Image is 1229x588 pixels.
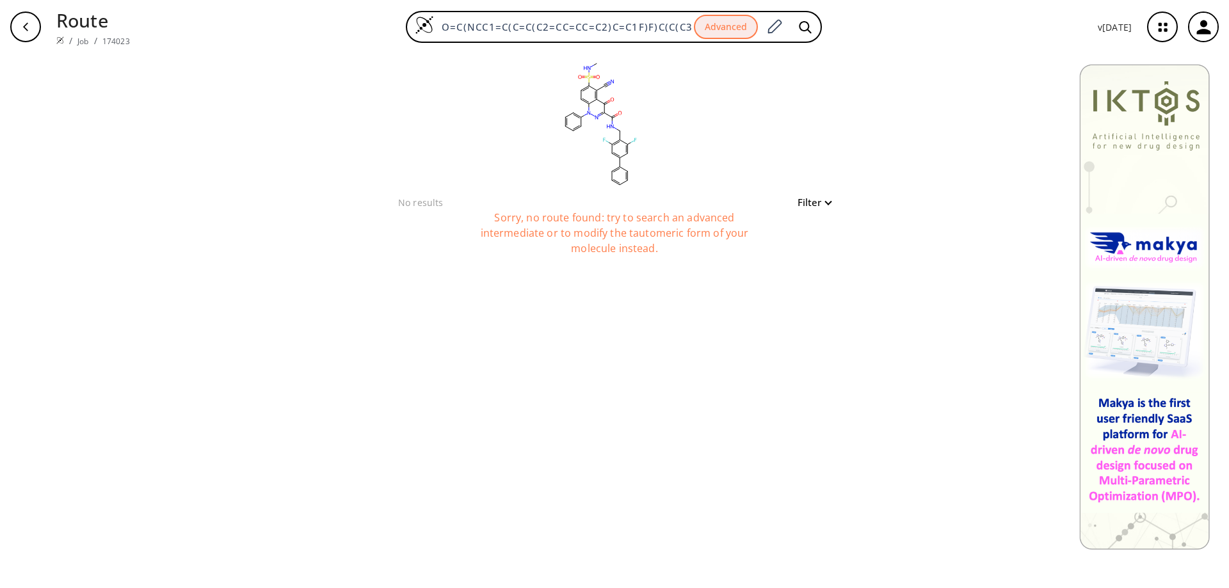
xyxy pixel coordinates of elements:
[69,34,72,47] li: /
[56,6,130,34] p: Route
[398,196,444,209] p: No results
[790,198,831,207] button: Filter
[415,15,434,35] img: Logo Spaya
[77,36,88,47] a: Job
[102,36,130,47] a: 174023
[472,54,728,195] svg: O=C(NCC1=C(C=C(C2=CC=CC=C2)C=C1F)F)C(C(C3=C4C=CC(S(NC)(=O)=O)=C3C#N)=O)=NN4C5=CC=CC=C5
[1079,64,1210,550] img: Banner
[94,34,97,47] li: /
[1098,20,1132,34] p: v [DATE]
[694,15,758,40] button: Advanced
[434,20,694,33] input: Enter SMILES
[56,36,64,44] img: Spaya logo
[454,210,775,274] div: Sorry, no route found: try to search an advanced intermediate or to modify the tautomeric form of...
